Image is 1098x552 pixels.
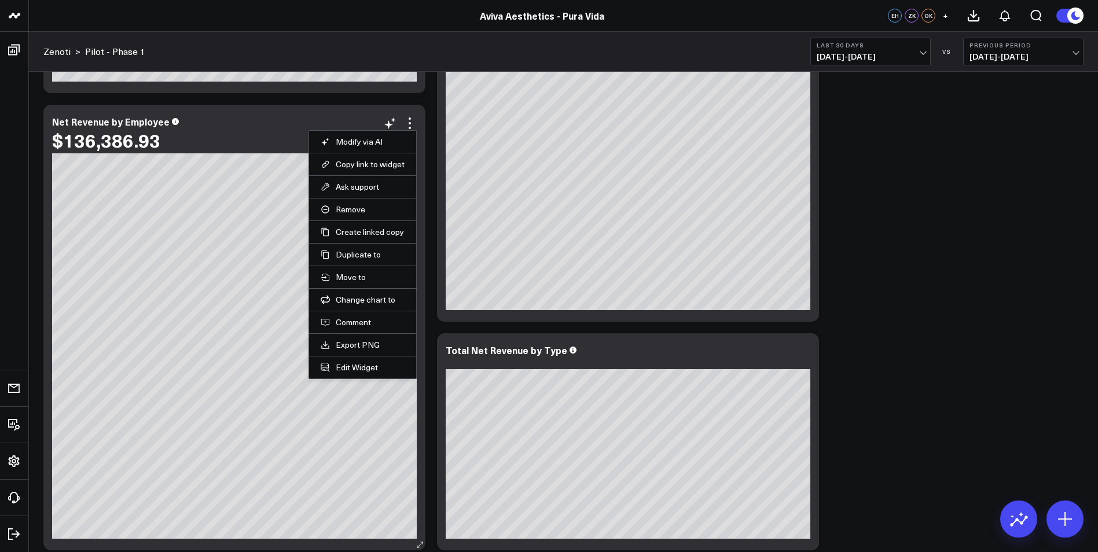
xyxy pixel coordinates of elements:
span: + [943,12,948,20]
div: VS [937,48,957,55]
button: Remove [321,204,405,215]
b: Last 30 Days [817,42,924,49]
button: Create linked copy [321,227,405,237]
div: > [43,45,80,58]
a: Aviva Aesthetics - Pura Vida [480,9,604,22]
div: Total Net Revenue by Type [446,344,567,356]
button: Previous Period[DATE]-[DATE] [963,38,1084,65]
button: Ask support [321,182,405,192]
b: Previous Period [970,42,1077,49]
button: Last 30 Days[DATE]-[DATE] [810,38,931,65]
button: Move to [321,272,405,282]
div: EH [888,9,902,23]
div: ZK [905,9,919,23]
button: Copy link to widget [321,159,405,170]
button: + [938,9,952,23]
a: Export PNG [321,340,405,350]
div: OK [921,9,935,23]
div: $136,386.93 [52,130,160,150]
span: [DATE] - [DATE] [970,52,1077,61]
button: Edit Widget [321,362,405,373]
button: Modify via AI [321,137,405,147]
div: Net Revenue by Employee [52,115,170,128]
button: Duplicate to [321,249,405,260]
button: Change chart to [321,295,405,305]
a: Pilot - Phase 1 [85,45,145,58]
span: [DATE] - [DATE] [817,52,924,61]
a: Zenoti [43,45,71,58]
button: Comment [321,317,405,327]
